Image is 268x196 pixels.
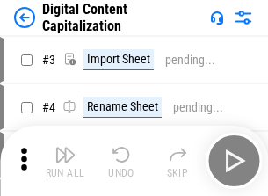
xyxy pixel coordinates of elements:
div: Rename Sheet [83,97,162,118]
div: pending... [173,101,223,114]
span: # 4 [42,100,55,114]
span: # 3 [42,53,55,67]
div: Digital Content Capitalization [42,1,203,34]
div: pending... [165,54,215,67]
img: Settings menu [233,7,254,28]
img: Back [14,7,35,28]
img: Support [210,11,224,25]
div: Import Sheet [83,49,154,70]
